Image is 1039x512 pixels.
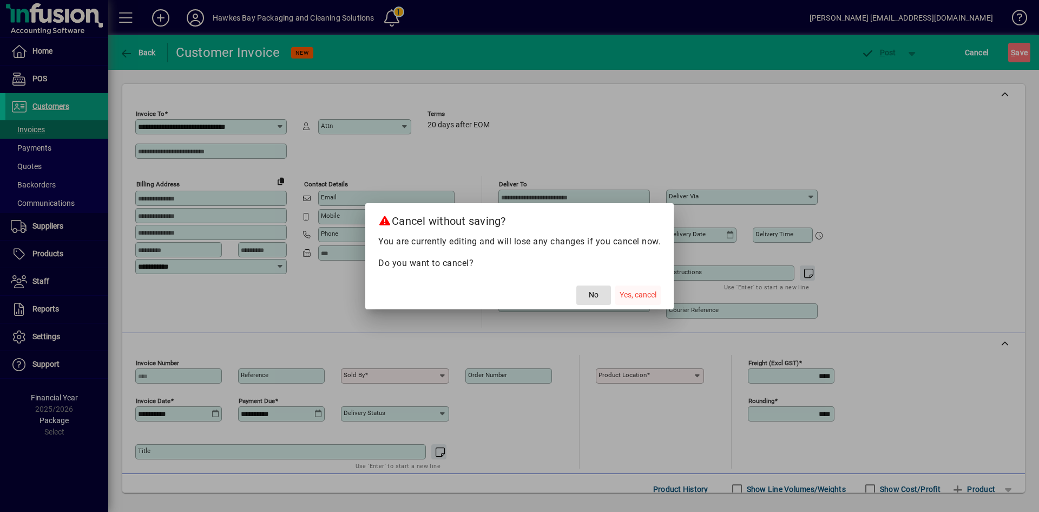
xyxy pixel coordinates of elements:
[378,235,661,248] p: You are currently editing and will lose any changes if you cancel now.
[378,257,661,270] p: Do you want to cancel?
[620,289,656,301] span: Yes, cancel
[615,286,661,305] button: Yes, cancel
[365,203,674,235] h2: Cancel without saving?
[576,286,611,305] button: No
[589,289,599,301] span: No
